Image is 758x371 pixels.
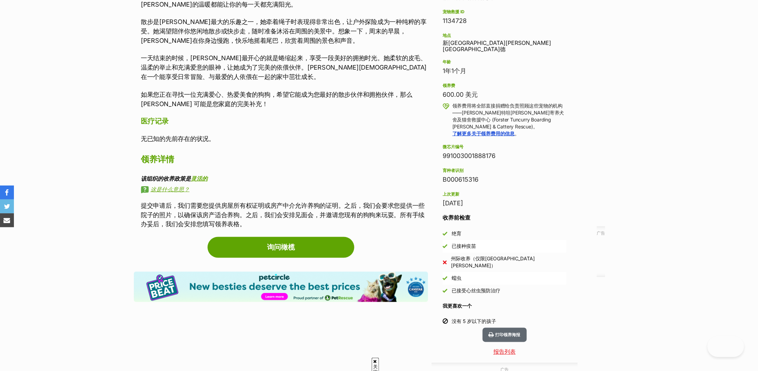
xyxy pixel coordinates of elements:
font: 提交申请后，我们需要您提供房屋所有权证明或房产中介允许养狗的证明。之后，我们会要求您提供一些院子的照片，以确保该房产适合养狗。之后，我们会安排见面会，并邀请您现有的狗狗来玩耍。所有手续办妥后，我... [141,202,425,228]
font: 1134728 [443,17,467,24]
font: 这是什么意思？ [151,186,189,193]
font: 。 [515,131,519,136]
font: 蠕虫 [452,275,461,281]
font: 上次更新 [443,191,459,197]
a: 灵活的 [191,175,208,182]
font: 新[GEOGRAPHIC_DATA][PERSON_NAME][GEOGRAPHIC_DATA]德 [443,39,551,53]
font: 如果您正在寻找一位充满爱心、热爱美食的狗狗，希望它能成为您最好的散步伙伴和拥抱伙伴，那么 [PERSON_NAME] 可能是您家庭的完美补充！ [141,91,412,108]
img: 是的 [443,244,447,249]
font: 991003001888176 [443,152,495,159]
button: 打印领养海报 [483,328,527,342]
a: 这是什么意思？ [141,186,428,192]
img: 不 [443,260,447,265]
font: 广告 [597,231,605,236]
font: 1年1个月 [443,67,466,74]
font: 年龄 [443,59,451,64]
a: 询问橄榄 [208,237,354,258]
font: 无已知的先前存在的状况。 [141,135,215,142]
font: 微芯片编号 [443,144,463,149]
font: 领养详情 [141,154,174,164]
a: 了解更多关于领养费用的信息 [452,131,515,136]
font: 打印领养海报 [495,333,521,338]
font: 领养费 [443,83,455,88]
font: 收养前检查 [443,214,470,221]
a: 报告列表 [432,348,578,356]
font: 我更喜欢一个 [443,303,472,309]
font: 领养费用将全部直接捐赠给负责照顾这些宠物的机构——[PERSON_NAME]特坦[PERSON_NAME]寄养犬舍及猫舍救援中心 (Forster Tuncurry Boarding [PERS... [452,103,564,129]
font: 地点 [443,33,451,38]
font: 一天结束的时候，[PERSON_NAME]最开心的就是蜷缩起来，享受一段美好的拥抱时光。她柔软的皮毛、温柔的举止和充满爱意的眼神，让她成为了完美的依偎伙伴。[PERSON_NAME][DEMOG... [141,54,427,80]
font: 询问橄榄 [267,243,295,252]
font: B000615316 [443,176,478,183]
font: 州际收养（仅限[GEOGRAPHIC_DATA][PERSON_NAME]） [451,256,535,269]
font: 散步是[PERSON_NAME]最大的乐趣之一，她牵着绳子时表现得非常出色，让户外探险成为一种纯粹的享受。她渴望陪伴你悠闲地散步或快步走，随时准备沐浴在周围的美景中。想象一下，周末的早晨，[PE... [141,18,427,44]
font: 已接受心丝虫预防治疗 [452,288,500,294]
font: 医疗记录 [141,117,169,125]
font: 已接种疫苗 [452,243,476,249]
font: 报告列表 [493,348,516,355]
font: 没有 5 岁以下的孩子 [452,318,496,324]
img: 是的 [443,289,447,293]
iframe: Help Scout Beacon - Open [708,336,744,357]
font: 该组织的收养政策是 [141,175,191,182]
font: 绝育 [452,231,461,237]
font: 宠物救援 ID [443,9,465,14]
font: 600.00 美元 [443,91,478,98]
img: 是的 [443,231,447,236]
img: 宠物圈促销横幅 [134,272,428,302]
img: 是的 [443,276,447,281]
font: [DATE] [443,199,463,207]
font: 育种者识别 [443,168,463,173]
